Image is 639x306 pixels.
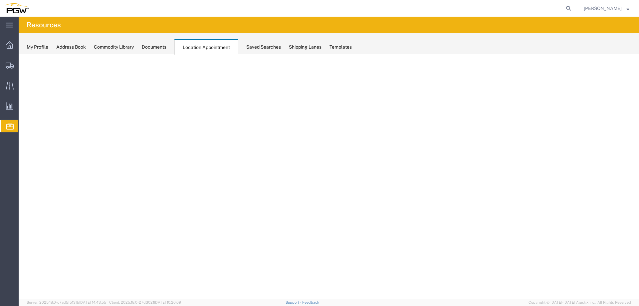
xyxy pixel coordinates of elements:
[246,44,281,51] div: Saved Searches
[56,44,86,51] div: Address Book
[286,300,302,304] a: Support
[5,3,29,13] img: logo
[154,300,181,304] span: [DATE] 10:20:09
[529,300,631,305] span: Copyright © [DATE]-[DATE] Agistix Inc., All Rights Reserved
[583,4,630,12] button: [PERSON_NAME]
[329,44,352,51] div: Templates
[289,44,321,51] div: Shipping Lanes
[302,300,319,304] a: Feedback
[142,44,166,51] div: Documents
[27,300,106,304] span: Server: 2025.18.0-c7ad5f513fb
[27,44,48,51] div: My Profile
[19,54,639,299] iframe: FS Legacy Container
[584,5,622,12] span: Phillip Thornton
[109,300,181,304] span: Client: 2025.18.0-27d3021
[79,300,106,304] span: [DATE] 14:43:55
[174,39,238,55] div: Location Appointment
[27,17,61,33] h4: Resources
[94,44,134,51] div: Commodity Library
